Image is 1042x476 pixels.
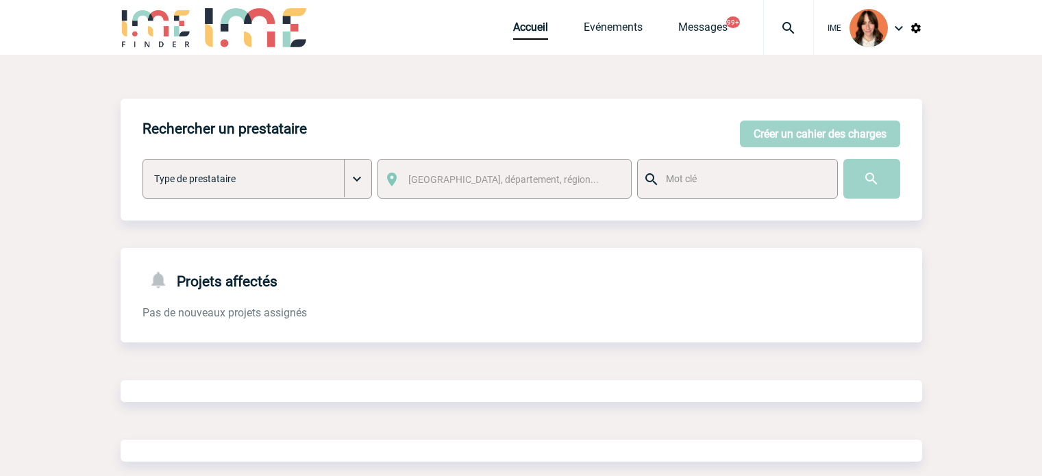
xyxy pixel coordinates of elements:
span: IME [828,23,841,33]
a: Accueil [513,21,548,40]
input: Submit [843,159,900,199]
a: Messages [678,21,728,40]
input: Mot clé [662,170,825,188]
img: notifications-24-px-g.png [148,270,177,290]
img: 94396-2.png [849,9,888,47]
h4: Projets affectés [142,270,277,290]
a: Evénements [584,21,643,40]
img: IME-Finder [121,8,192,47]
span: [GEOGRAPHIC_DATA], département, région... [408,174,599,185]
span: Pas de nouveaux projets assignés [142,306,307,319]
button: 99+ [726,16,740,28]
h4: Rechercher un prestataire [142,121,307,137]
